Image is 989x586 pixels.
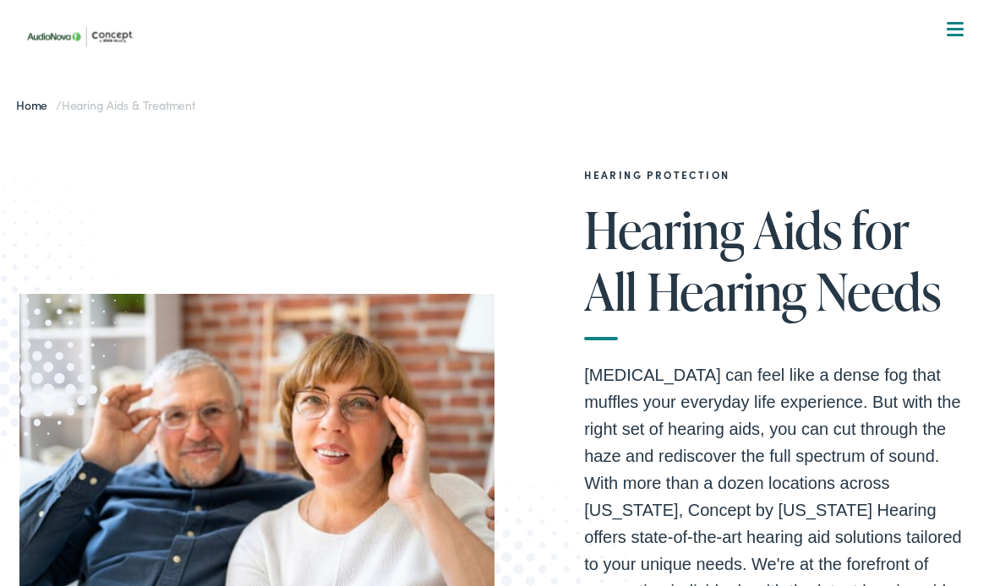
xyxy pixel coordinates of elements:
[647,263,806,319] span: Hearing
[32,68,969,120] a: What We Offer
[584,202,744,258] span: Hearing
[16,96,195,113] span: /
[584,169,969,181] h2: Hearing Protection
[62,96,195,113] span: Hearing Aids & Treatment
[584,263,637,319] span: All
[16,96,56,113] a: Home
[753,202,842,258] span: Aids
[816,263,941,319] span: Needs
[851,202,909,258] span: for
